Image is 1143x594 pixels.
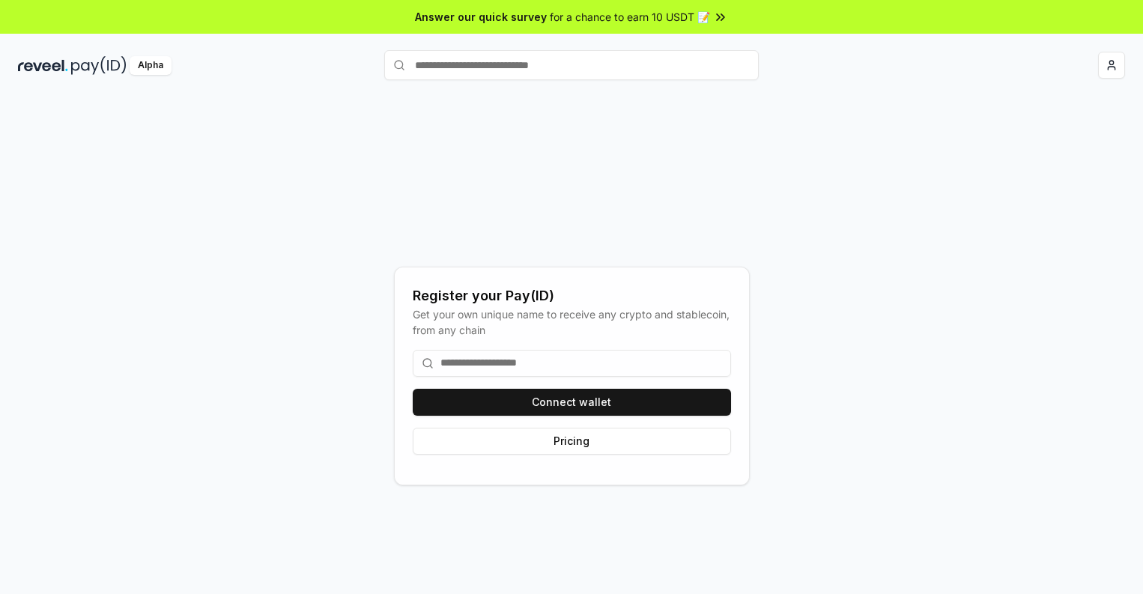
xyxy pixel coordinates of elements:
img: pay_id [71,56,127,75]
button: Connect wallet [413,389,731,416]
button: Pricing [413,428,731,455]
div: Get your own unique name to receive any crypto and stablecoin, from any chain [413,306,731,338]
div: Alpha [130,56,172,75]
span: Answer our quick survey [415,9,547,25]
span: for a chance to earn 10 USDT 📝 [550,9,710,25]
div: Register your Pay(ID) [413,285,731,306]
img: reveel_dark [18,56,68,75]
